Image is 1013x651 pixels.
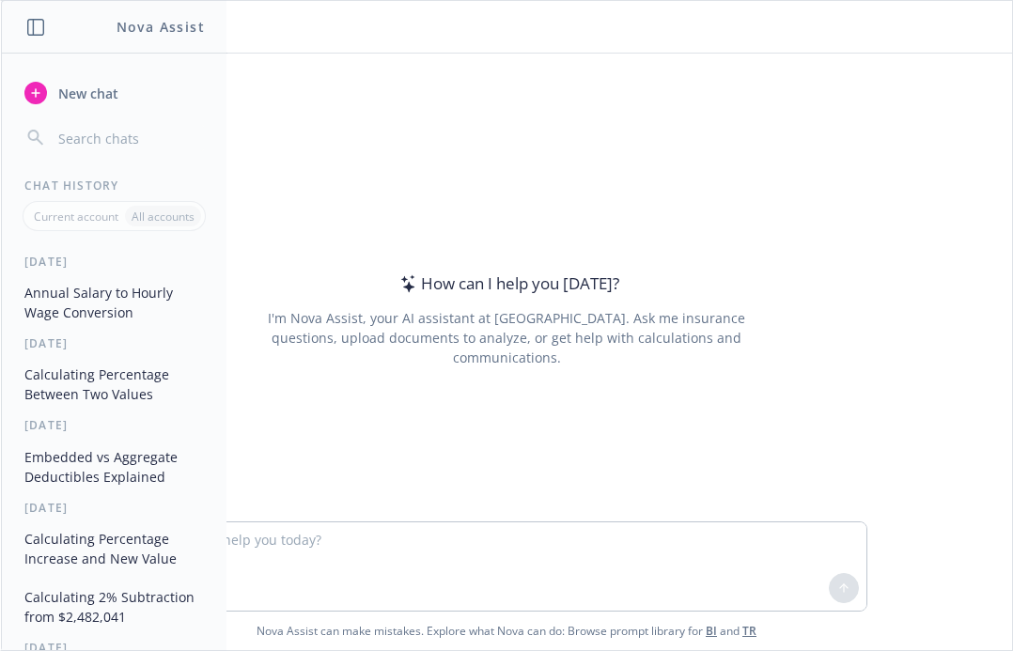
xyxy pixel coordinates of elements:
a: BI [706,623,717,639]
p: Current account [34,209,118,225]
a: TR [742,623,756,639]
div: [DATE] [2,335,226,351]
div: I'm Nova Assist, your AI assistant at [GEOGRAPHIC_DATA]. Ask me insurance questions, upload docum... [242,308,771,367]
button: Embedded vs Aggregate Deductibles Explained [17,442,211,492]
button: Calculating Percentage Increase and New Value [17,523,211,574]
div: Chat History [2,178,226,194]
div: [DATE] [2,417,226,433]
div: [DATE] [2,500,226,516]
span: Nova Assist can make mistakes. Explore what Nova can do: Browse prompt library for and [8,612,1005,650]
h1: Nova Assist [117,17,205,37]
div: [DATE] [2,254,226,270]
span: New chat [55,84,118,103]
button: Calculating 2% Subtraction from $2,482,041 [17,581,211,632]
div: How can I help you [DATE]? [395,271,619,296]
button: Annual Salary to Hourly Wage Conversion [17,277,211,328]
p: All accounts [132,209,195,225]
button: Calculating Percentage Between Two Values [17,359,211,410]
input: Search chats [55,125,204,151]
button: New chat [17,76,211,110]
